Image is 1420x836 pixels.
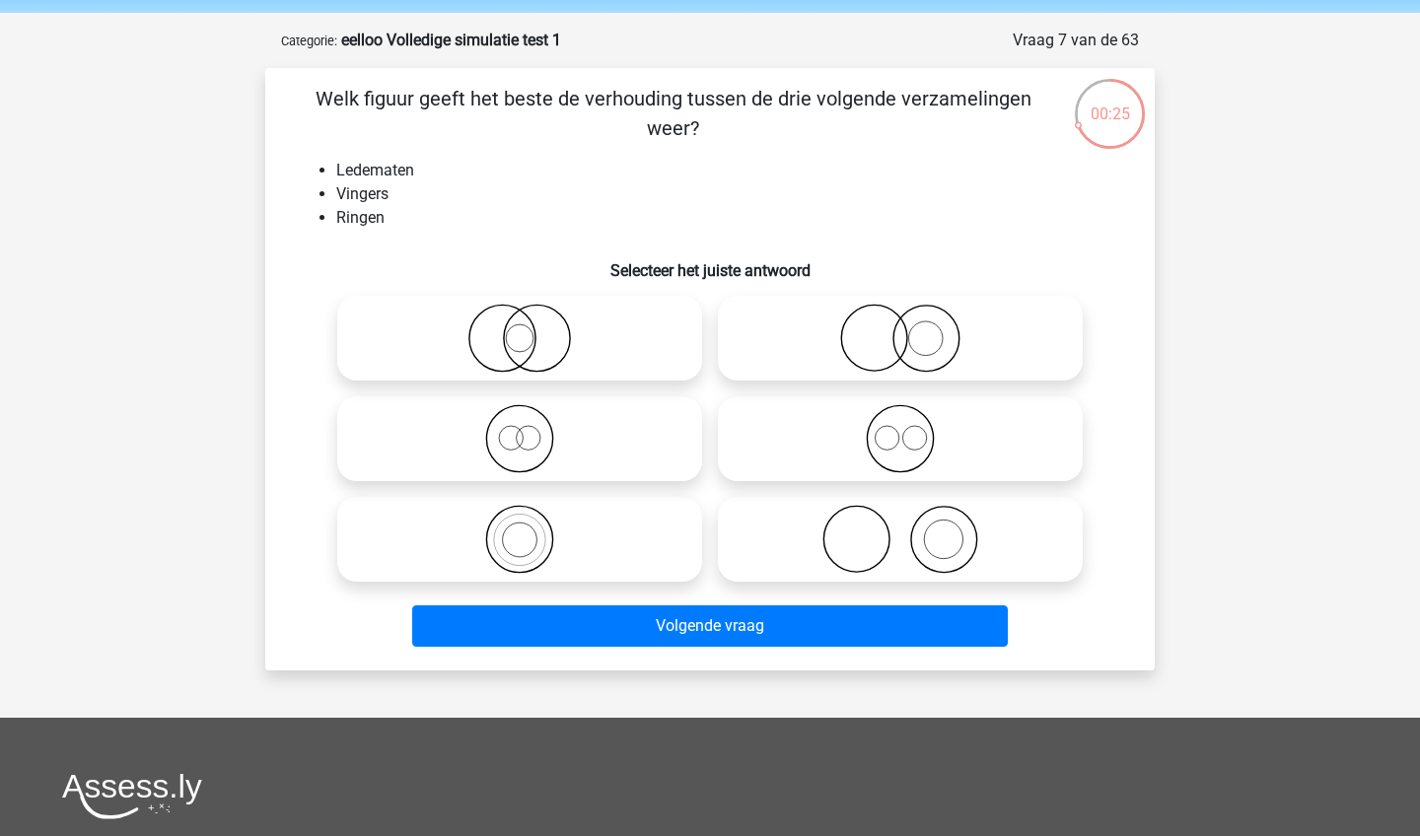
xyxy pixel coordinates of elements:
[297,245,1123,280] h6: Selecteer het juiste antwoord
[336,182,1123,206] li: Vingers
[62,773,202,819] img: Assessly logo
[412,605,1009,647] button: Volgende vraag
[1013,29,1139,52] div: Vraag 7 van de 63
[297,84,1049,143] p: Welk figuur geeft het beste de verhouding tussen de drie volgende verzamelingen weer?
[336,206,1123,230] li: Ringen
[281,34,337,48] small: Categorie:
[341,31,561,49] strong: eelloo Volledige simulatie test 1
[336,159,1123,182] li: Ledematen
[1073,77,1147,126] div: 00:25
